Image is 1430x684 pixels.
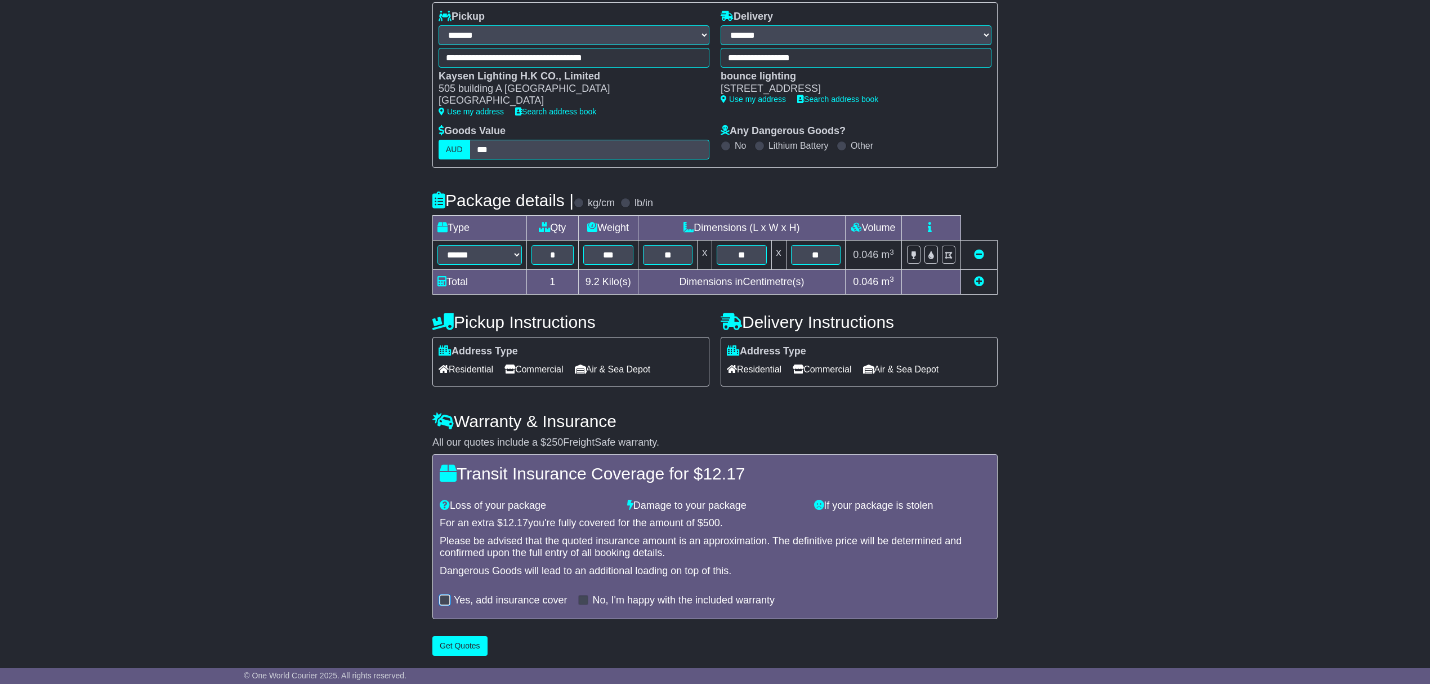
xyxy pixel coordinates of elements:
span: 9.2 [586,276,600,287]
div: 505 building A [GEOGRAPHIC_DATA] [439,83,698,95]
sup: 3 [890,248,894,256]
td: Weight [578,216,638,241]
div: bounce lighting [721,70,980,83]
div: Dangerous Goods will lead to an additional loading on top of this. [440,565,990,578]
a: Add new item [974,276,984,287]
div: Loss of your package [434,500,622,512]
label: Goods Value [439,125,506,137]
h4: Package details | [432,191,574,210]
a: Search address book [797,95,878,104]
label: Address Type [439,345,518,358]
span: 0.046 [853,276,878,287]
td: Qty [527,216,579,241]
td: Kilo(s) [578,270,638,295]
span: Commercial [504,361,563,378]
td: Dimensions in Centimetre(s) [638,270,845,295]
td: Total [433,270,527,295]
label: Other [851,140,873,151]
div: Kaysen Lighting H.K CO., Limited [439,70,698,83]
a: Use my address [721,95,786,104]
label: AUD [439,140,470,159]
span: 12.17 [703,464,745,483]
label: No, I'm happy with the included warranty [592,594,775,607]
div: [STREET_ADDRESS] [721,83,980,95]
span: © One World Courier 2025. All rights reserved. [244,671,406,680]
label: Any Dangerous Goods? [721,125,846,137]
span: Residential [727,361,781,378]
span: Residential [439,361,493,378]
label: Address Type [727,345,806,358]
button: Get Quotes [432,636,488,656]
span: Air & Sea Depot [575,361,651,378]
span: 500 [703,517,720,528]
td: x [698,241,712,270]
td: Dimensions (L x W x H) [638,216,845,241]
div: For an extra $ you're fully covered for the amount of $ . [440,517,990,530]
label: lb/in [634,197,653,210]
div: Please be advised that the quoted insurance amount is an approximation. The definitive price will... [440,535,990,559]
span: 0.046 [853,249,878,260]
a: Use my address [439,107,504,116]
span: 12.17 [503,517,528,528]
td: x [771,241,786,270]
label: Delivery [721,11,773,23]
h4: Delivery Instructions [721,313,998,331]
sup: 3 [890,275,894,283]
a: Search address book [515,107,596,116]
label: Pickup [439,11,485,23]
span: Air & Sea Depot [863,361,939,378]
span: m [881,276,894,287]
label: Lithium Battery [768,140,829,151]
h4: Transit Insurance Coverage for $ [440,464,990,483]
td: Volume [845,216,901,241]
label: kg/cm [588,197,615,210]
h4: Pickup Instructions [432,313,709,331]
div: If your package is stolen [808,500,996,512]
a: Remove this item [974,249,984,260]
span: m [881,249,894,260]
div: All our quotes include a $ FreightSafe warranty. [432,437,998,449]
div: [GEOGRAPHIC_DATA] [439,95,698,107]
label: Yes, add insurance cover [454,594,567,607]
span: Commercial [793,361,851,378]
td: Type [433,216,527,241]
div: Damage to your package [622,500,809,512]
td: 1 [527,270,579,295]
label: No [735,140,746,151]
span: 250 [546,437,563,448]
h4: Warranty & Insurance [432,412,998,430]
